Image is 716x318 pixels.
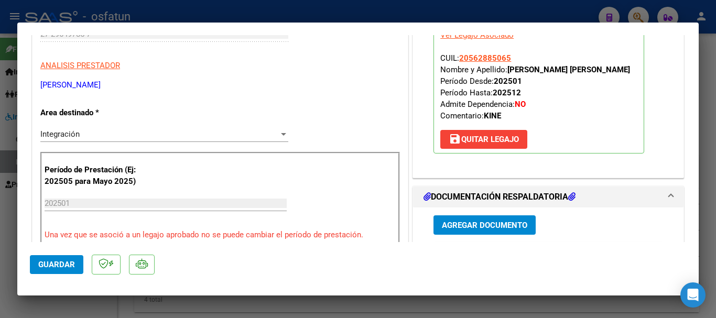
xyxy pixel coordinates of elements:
button: Guardar [30,255,83,274]
mat-expansion-panel-header: DOCUMENTACIÓN RESPALDATORIA [413,187,684,207]
p: [PERSON_NAME] [40,79,400,91]
strong: 202512 [493,88,521,97]
span: Guardar [38,260,75,269]
p: Legajo preaprobado para Período de Prestación: [433,14,644,153]
span: 20562885065 [459,53,511,63]
p: Area destinado * [40,107,148,119]
span: ANALISIS PRESTADOR [40,61,120,70]
strong: NO [515,100,526,109]
button: Agregar Documento [433,215,536,235]
strong: KINE [484,111,501,120]
span: Agregar Documento [442,221,527,230]
strong: 202501 [494,76,522,86]
button: Quitar Legajo [440,130,527,149]
h1: DOCUMENTACIÓN RESPALDATORIA [424,191,576,203]
strong: [PERSON_NAME] [PERSON_NAME] [507,65,630,74]
mat-icon: save [449,133,461,145]
span: CUIL: Nombre y Apellido: Período Desde: Período Hasta: Admite Dependencia: [440,53,630,120]
p: Una vez que se asoció a un legajo aprobado no se puede cambiar el período de prestación. [45,229,396,241]
div: Ver Legajo Asociado [440,29,514,41]
span: Comentario: [440,111,501,120]
span: Quitar Legajo [449,135,519,144]
span: Integración [40,129,80,139]
div: Open Intercom Messenger [680,282,706,308]
p: Período de Prestación (Ej: 202505 para Mayo 2025) [45,164,150,188]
